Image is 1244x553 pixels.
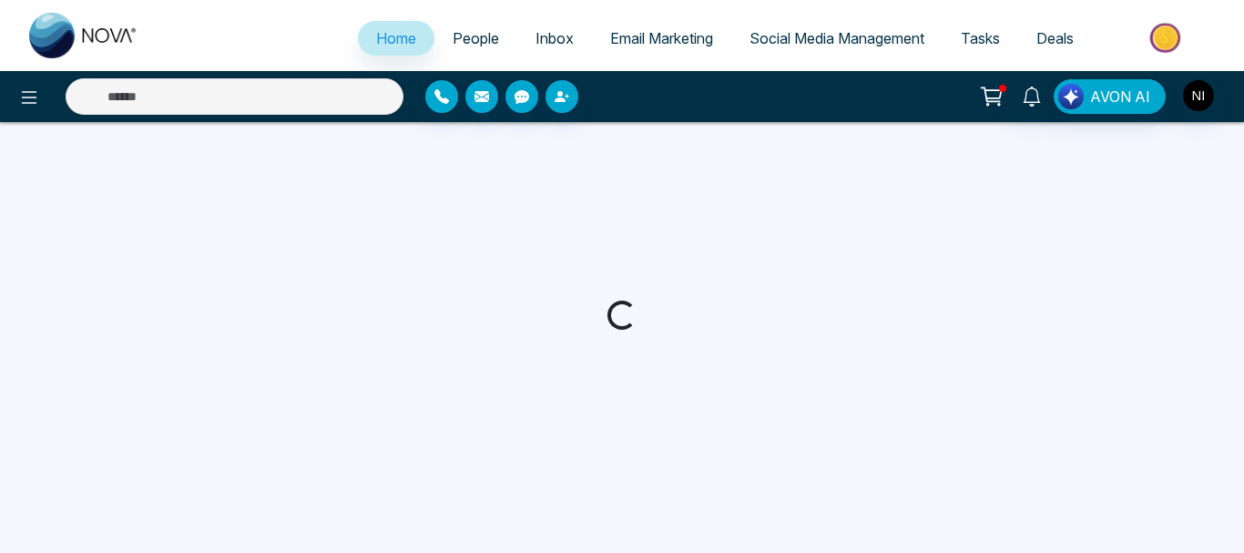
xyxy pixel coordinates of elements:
a: Inbox [517,21,592,56]
img: Market-place.gif [1101,17,1233,58]
a: Deals [1018,21,1092,56]
img: User Avatar [1183,80,1214,111]
span: Home [376,29,416,47]
a: People [434,21,517,56]
span: Email Marketing [610,29,713,47]
a: Tasks [943,21,1018,56]
a: Social Media Management [731,21,943,56]
img: Lead Flow [1058,84,1084,109]
a: Home [358,21,434,56]
span: Inbox [535,29,574,47]
span: Tasks [961,29,1000,47]
span: Social Media Management [749,29,924,47]
span: AVON AI [1090,86,1150,108]
span: People [453,29,499,47]
img: Nova CRM Logo [29,13,138,58]
span: Deals [1036,29,1074,47]
button: AVON AI [1054,79,1166,114]
a: Email Marketing [592,21,731,56]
